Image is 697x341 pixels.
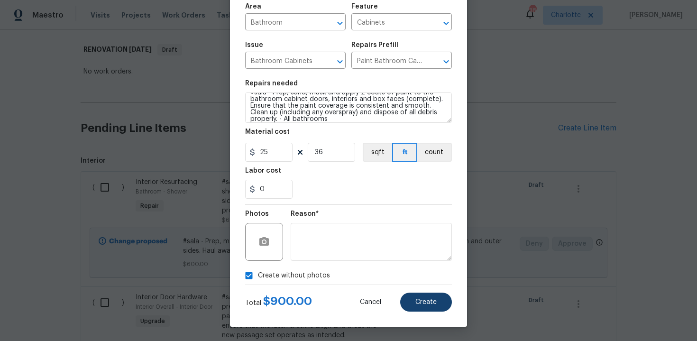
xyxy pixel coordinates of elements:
textarea: #sala - Prep, sand, mask and apply 2 coats of paint to the bathroom cabinet doors, interiors and ... [245,92,452,123]
h5: Issue [245,42,263,48]
h5: Area [245,3,261,10]
h5: Repairs Prefill [351,42,398,48]
button: ft [392,143,417,162]
button: Open [440,55,453,68]
button: Create [400,293,452,312]
h5: Photos [245,211,269,217]
button: Open [440,17,453,30]
button: Open [333,17,347,30]
button: Cancel [345,293,396,312]
div: Total [245,296,312,308]
button: sqft [363,143,392,162]
span: Create [415,299,437,306]
button: count [417,143,452,162]
span: Cancel [360,299,381,306]
h5: Feature [351,3,378,10]
h5: Labor cost [245,167,281,174]
h5: Material cost [245,129,290,135]
h5: Repairs needed [245,80,298,87]
h5: Reason* [291,211,319,217]
span: Create without photos [258,271,330,281]
span: $ 900.00 [263,295,312,307]
button: Open [333,55,347,68]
